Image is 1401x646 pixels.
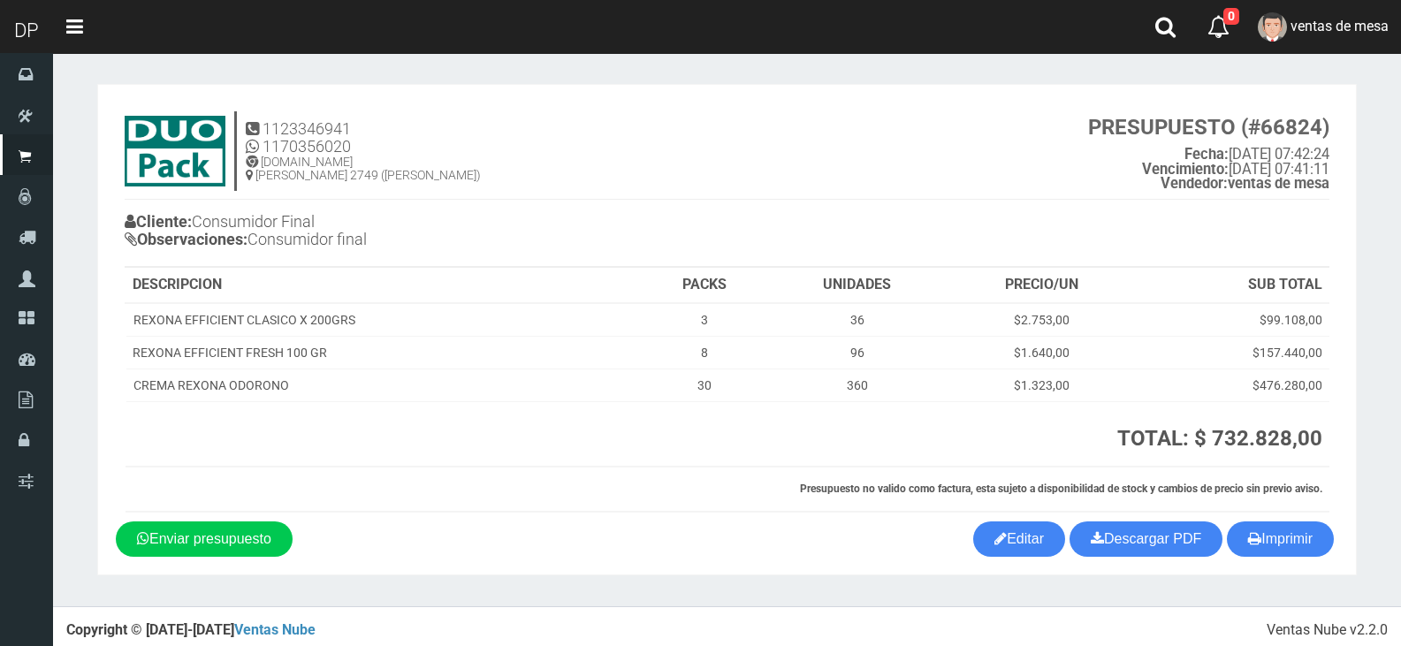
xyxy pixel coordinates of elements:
[641,336,768,369] td: 8
[641,268,768,303] th: PACKS
[947,303,1137,337] td: $2.753,00
[126,336,641,369] td: REXONA EFFICIENT FRESH 100 GR
[768,336,947,369] td: 96
[1184,146,1229,163] strong: Fecha:
[234,621,316,638] a: Ventas Nube
[1117,426,1322,451] strong: TOTAL: $ 732.828,00
[947,268,1137,303] th: PRECIO/UN
[1088,116,1329,192] small: [DATE] 07:42:24 [DATE] 07:41:11
[1161,175,1329,192] b: ventas de mesa
[125,212,192,231] b: Cliente:
[973,521,1065,557] a: Editar
[1137,336,1329,369] td: $157.440,00
[1137,369,1329,401] td: $476.280,00
[125,230,247,248] b: Observaciones:
[1088,115,1329,140] strong: PRESUPUESTO (#66824)
[800,483,1322,495] strong: Presupuesto no valido como factura, esta sujeto a disponibilidad de stock y cambios de precio sin...
[246,156,481,183] h5: [DOMAIN_NAME] [PERSON_NAME] 2749 ([PERSON_NAME])
[641,369,768,401] td: 30
[1070,521,1222,557] a: Descargar PDF
[1142,161,1229,178] strong: Vencimiento:
[1227,521,1334,557] button: Imprimir
[1137,268,1329,303] th: SUB TOTAL
[126,268,641,303] th: DESCRIPCION
[125,116,225,186] img: 9k=
[1223,8,1239,25] span: 0
[768,268,947,303] th: UNIDADES
[641,303,768,337] td: 3
[246,120,481,156] h4: 1123346941 1170356020
[1291,18,1389,34] span: ventas de mesa
[116,521,293,557] a: Enviar presupuesto
[1161,175,1228,192] strong: Vendedor:
[768,369,947,401] td: 360
[126,369,641,401] td: CREMA REXONA ODORONO
[768,303,947,337] td: 36
[947,369,1137,401] td: $1.323,00
[125,209,727,257] h4: Consumidor Final Consumidor final
[947,336,1137,369] td: $1.640,00
[1258,12,1287,42] img: User Image
[66,621,316,638] strong: Copyright © [DATE]-[DATE]
[1267,620,1388,641] div: Ventas Nube v2.2.0
[149,531,271,546] span: Enviar presupuesto
[126,303,641,337] td: REXONA EFFICIENT CLASICO X 200GRS
[1137,303,1329,337] td: $99.108,00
